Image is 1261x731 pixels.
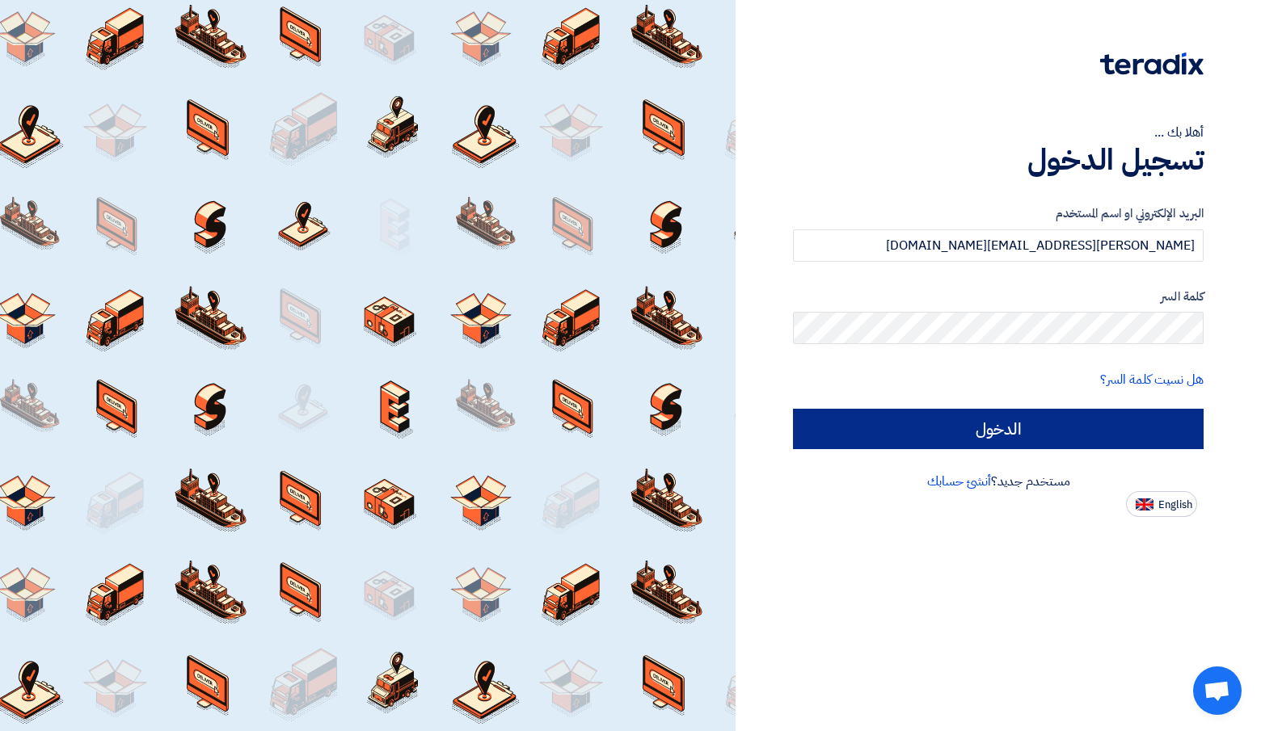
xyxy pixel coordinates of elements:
[793,204,1204,223] label: البريد الإلكتروني او اسم المستخدم
[793,229,1204,262] input: أدخل بريد العمل الإلكتروني او اسم المستخدم الخاص بك ...
[793,142,1204,178] h1: تسجيل الدخول
[1136,498,1153,510] img: en-US.png
[793,409,1204,449] input: الدخول
[927,472,991,491] a: أنشئ حسابك
[1100,370,1204,389] a: هل نسيت كلمة السر؟
[793,123,1204,142] div: أهلا بك ...
[793,472,1204,491] div: مستخدم جديد؟
[1158,499,1192,510] span: English
[793,288,1204,306] label: كلمة السر
[1126,491,1197,517] button: English
[1100,53,1204,75] img: Teradix logo
[1193,666,1242,715] a: Open chat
